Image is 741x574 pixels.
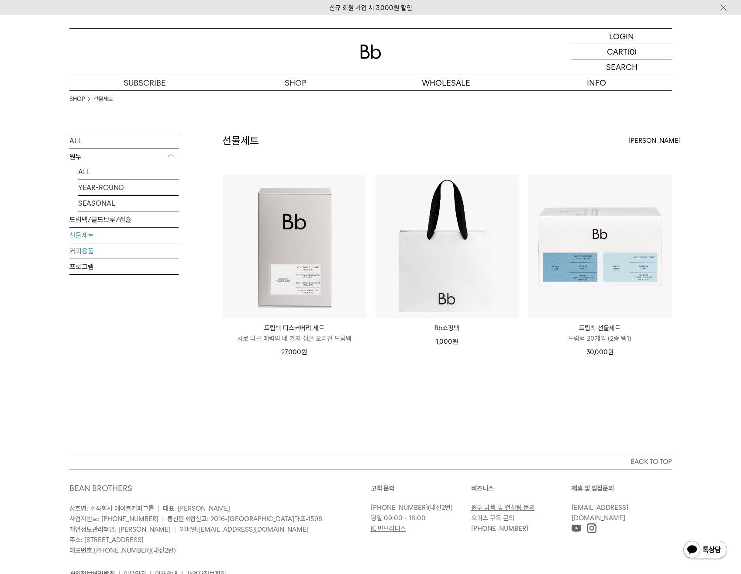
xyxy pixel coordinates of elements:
p: 드립백 선물세트 [528,323,672,333]
a: [EMAIL_ADDRESS][DOMAIN_NAME] [198,526,309,533]
a: SUBSCRIBE [69,75,220,90]
span: 주소: [STREET_ADDRESS] [69,536,144,544]
a: ALL [69,133,179,149]
a: 드립백 선물세트 드립백 20개입 (2종 택1) [528,323,672,344]
a: LOGIN [572,29,672,44]
span: 원 [452,338,458,346]
span: [PERSON_NAME] [628,135,681,146]
p: 비즈니스 [471,483,572,494]
a: CART (0) [572,44,672,59]
a: [PHONE_NUMBER] [471,525,528,533]
span: 사업자번호: [PHONE_NUMBER] [69,515,159,523]
span: 원 [608,348,613,356]
a: 오피스 구독 문의 [471,514,514,522]
span: 30,000 [586,348,613,356]
img: 드립백 디스커버리 세트 [223,175,366,318]
img: Bb쇼핑백 [376,175,519,318]
a: SHOP [69,95,85,104]
span: 27,000 [281,348,307,356]
p: 원두 [69,149,179,165]
a: 커피용품 [69,243,179,259]
span: | [158,505,159,512]
span: | [162,515,164,523]
a: 프로그램 [69,259,179,274]
p: (0) [627,44,637,59]
p: 드립백 20개입 (2종 택1) [528,333,672,344]
img: 로고 [360,45,381,59]
p: SEARCH [606,59,638,75]
a: SEASONAL [78,196,179,211]
h2: 선물세트 [222,133,259,148]
a: 선물세트 [93,95,113,104]
a: [PHONE_NUMBER] [371,504,428,512]
span: 대표: [PERSON_NAME] [163,505,230,512]
a: 선물세트 [69,228,179,243]
span: 통신판매업신고: 2016-[GEOGRAPHIC_DATA]마포-1598 [167,515,322,523]
p: LOGIN [609,29,634,44]
span: 1,000 [436,338,458,346]
img: 카카오톡 채널 1:1 채팅 버튼 [682,540,728,561]
a: 원두 납품 및 컨설팅 문의 [471,504,535,512]
p: WHOLESALE [371,75,521,90]
p: 고객 문의 [371,483,471,494]
a: SHOP [220,75,371,90]
button: BACK TO TOP [69,454,672,470]
a: [PHONE_NUMBER] [94,546,151,554]
span: | [174,526,176,533]
a: 신규 회원 가입 시 3,000원 할인 [329,4,412,12]
span: 대표번호: (내선2번) [69,546,176,554]
p: 서로 다른 매력의 네 가지 싱글 오리진 드립백 [223,333,366,344]
p: INFO [521,75,672,90]
a: Bb쇼핑백 [376,323,519,333]
p: 드립백 디스커버리 세트 [223,323,366,333]
p: 평일 09:00 - 18:00 [371,513,467,523]
a: [EMAIL_ADDRESS][DOMAIN_NAME] [572,504,628,522]
a: K. 빈브라더스 [371,525,406,533]
a: YEAR-ROUND [78,180,179,195]
span: 개인정보관리책임: [PERSON_NAME] [69,526,171,533]
span: 이메일: [179,526,309,533]
p: 제휴 및 입점문의 [572,483,672,494]
span: 원 [301,348,307,356]
img: 드립백 선물세트 [528,175,672,318]
a: ALL [78,164,179,180]
a: 드립백/콜드브루/캡슐 [69,212,179,227]
p: CART [607,44,627,59]
a: BEAN BROTHERS [69,484,132,493]
p: (내선2번) [371,502,467,513]
a: 드립백 디스커버리 세트 서로 다른 매력의 네 가지 싱글 오리진 드립백 [223,323,366,344]
span: 상호명: 주식회사 에이블커피그룹 [69,505,154,512]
